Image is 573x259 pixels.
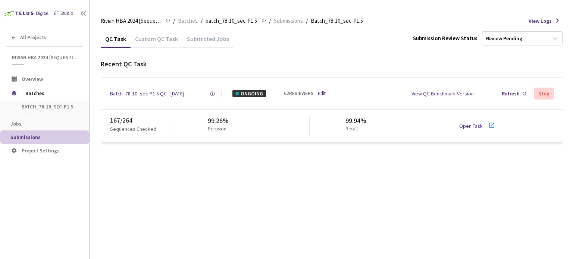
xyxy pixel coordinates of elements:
[22,104,77,110] span: batch_78-10_sec-P1.5
[101,16,161,25] span: Rivian HBA 2024 [Sequential]
[306,16,308,25] li: /
[10,134,41,140] span: Submissions
[208,116,229,126] div: 99.28%
[502,90,520,97] div: Refresh
[284,90,313,97] div: 62 REVIEWERS
[10,120,22,127] span: Jobs
[131,35,182,48] div: Custom QC Task
[173,16,175,25] li: /
[411,90,474,97] div: View QC Benchmark Version
[22,147,60,154] span: Project Settings
[274,16,303,25] span: Submissions
[459,123,483,129] a: Open Task
[110,125,156,133] p: Sequences Checked
[22,76,43,82] span: Overview
[318,90,326,97] a: Edit
[269,16,271,25] li: /
[529,17,552,25] span: View Logs
[345,116,366,126] div: 99.94%
[538,91,549,97] div: Stop
[12,54,79,61] span: Rivian HBA 2024 [Sequential]
[345,126,363,133] p: Recall
[25,86,76,101] span: Batches
[176,16,199,25] a: Batches
[486,35,522,42] div: Review Pending
[206,16,257,25] span: batch_78-10_sec-P1.5
[232,90,266,97] div: ONGOING
[182,35,234,48] div: Submitted Jobs
[208,126,226,133] p: Precision
[413,34,477,42] div: Submission Review Status
[54,10,73,17] div: GT Studio
[201,16,203,25] li: /
[20,34,47,41] span: All Projects
[272,16,304,25] a: Submissions
[110,116,172,125] div: 167 / 264
[101,35,131,48] div: QC Task
[178,16,198,25] span: Batches
[311,16,363,25] span: Batch_78-10_sec-P1.5
[101,59,563,69] div: Recent QC Task
[110,90,184,97] a: Batch_78-10_sec-P1.5 QC - [DATE]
